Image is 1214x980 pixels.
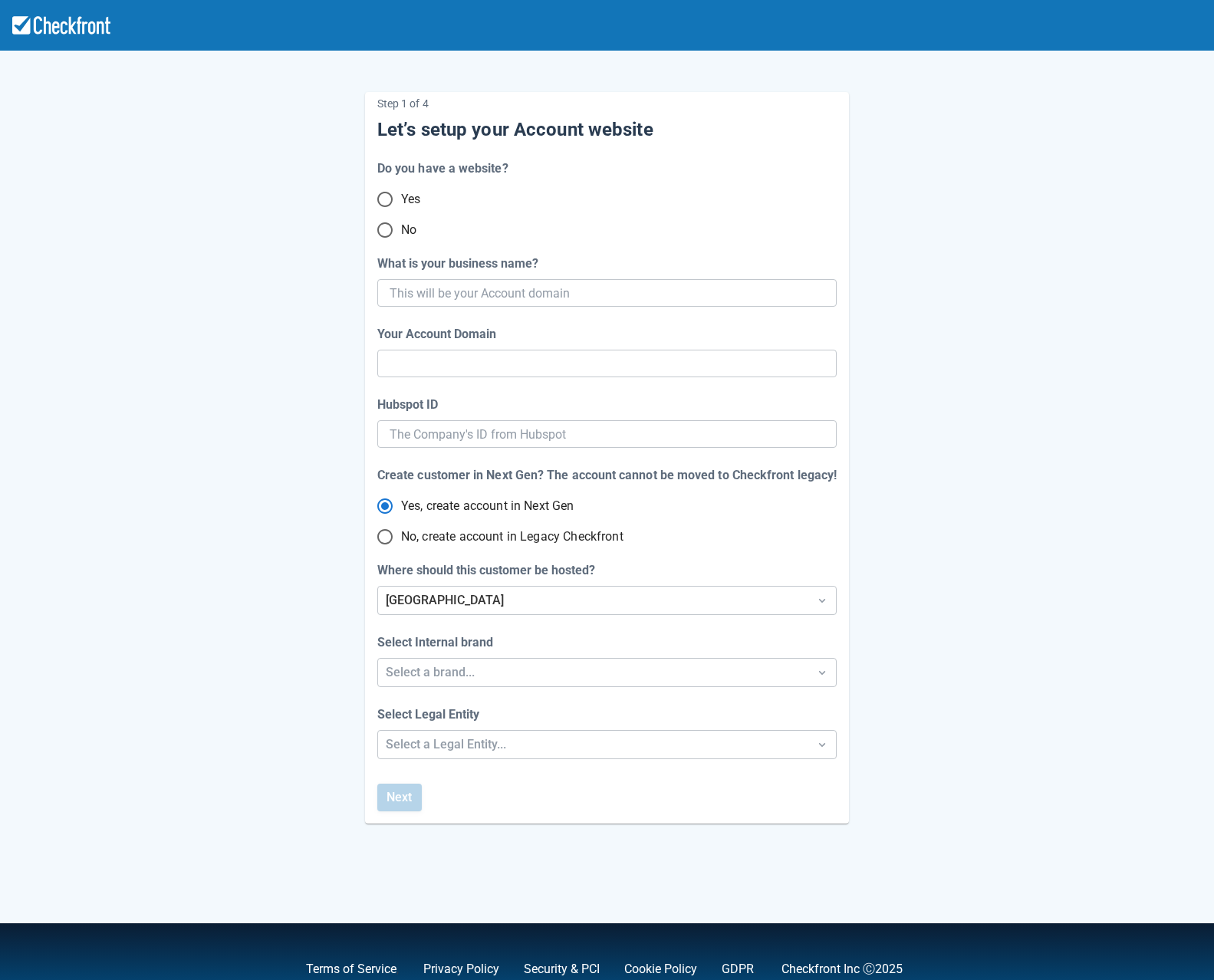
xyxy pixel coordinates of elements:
[377,159,508,178] div: Do you have a website?
[401,190,420,209] span: Yes
[377,118,837,141] h5: Let’s setup your Account website
[401,221,416,239] span: No
[306,962,396,976] a: Terms of Service
[377,255,544,273] label: What is your business name?
[524,962,600,976] a: Security & PCI
[377,705,485,724] label: Select Legal Entity
[992,814,1214,980] iframe: Chat Widget
[386,591,801,610] div: [GEOGRAPHIC_DATA]
[401,528,623,546] span: No, create account in Legacy Checkfront
[697,960,757,978] div: .
[401,497,574,515] span: Yes, create account in Next Gen
[377,633,499,652] label: Select Internal brand
[423,962,499,976] a: Privacy Policy
[377,466,837,485] div: Create customer in Next Gen? The account cannot be moved to Checkfront legacy!
[386,735,801,754] div: Select a Legal Entity...
[814,665,830,680] span: Dropdown icon
[814,737,830,752] span: Dropdown icon
[377,561,601,580] label: Where should this customer be hosted?
[377,92,837,115] p: Step 1 of 4
[377,396,444,414] label: Hubspot ID
[390,279,821,307] input: This will be your Account domain
[781,962,903,976] a: Checkfront Inc Ⓒ2025
[281,960,399,978] div: ,
[386,663,801,682] div: Select a brand...
[722,962,754,976] a: GDPR
[390,420,824,448] input: The Company's ID from Hubspot
[377,325,502,344] label: Your Account Domain
[624,962,697,976] a: Cookie Policy
[814,593,830,608] span: Dropdown icon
